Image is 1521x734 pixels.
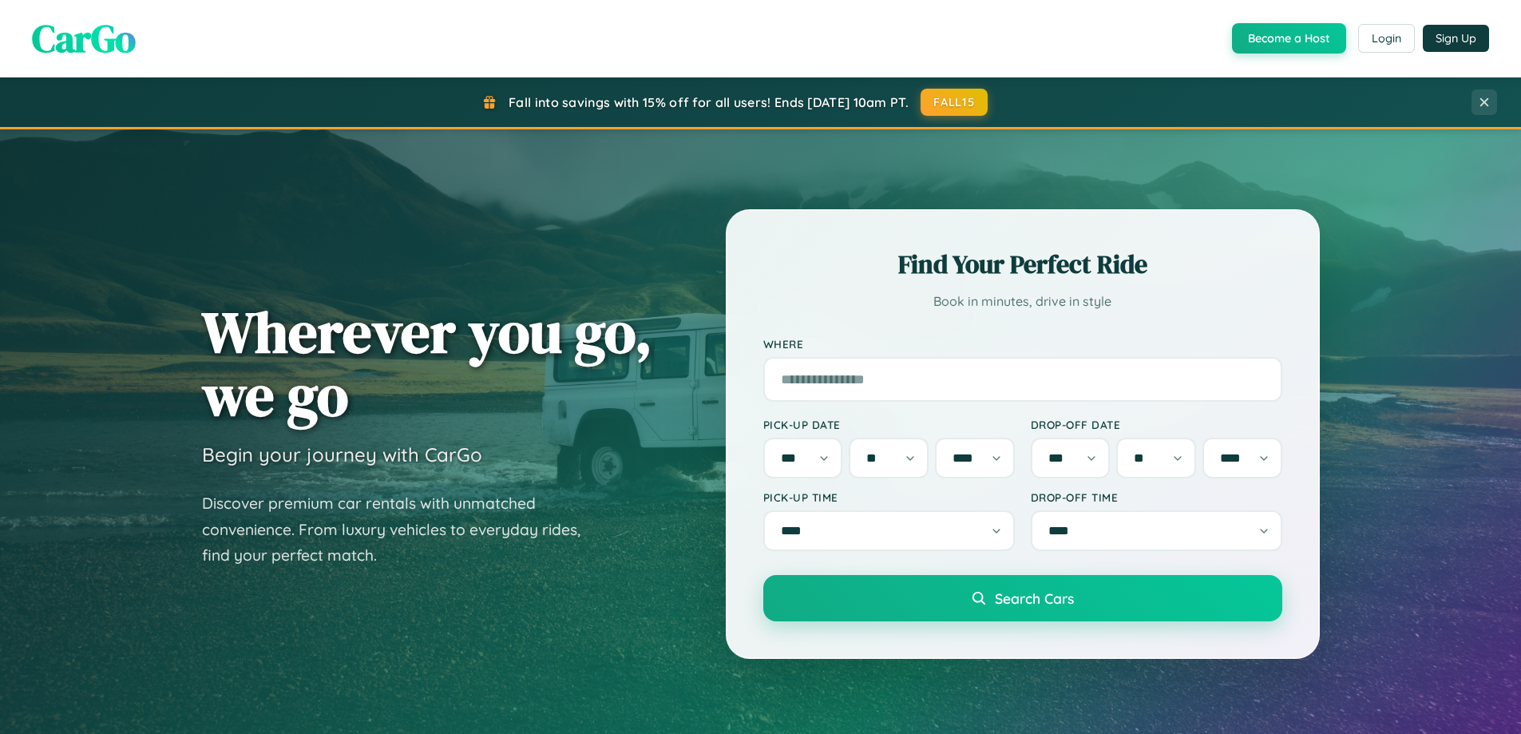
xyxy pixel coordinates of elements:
button: FALL15 [921,89,988,116]
button: Sign Up [1423,25,1489,52]
button: Login [1358,24,1415,53]
span: Fall into savings with 15% off for all users! Ends [DATE] 10am PT. [509,94,909,110]
label: Drop-off Time [1031,490,1282,504]
label: Where [763,337,1282,351]
span: Search Cars [995,589,1074,607]
label: Pick-up Time [763,490,1015,504]
h2: Find Your Perfect Ride [763,247,1282,282]
p: Discover premium car rentals with unmatched convenience. From luxury vehicles to everyday rides, ... [202,490,601,569]
span: CarGo [32,12,136,65]
h3: Begin your journey with CarGo [202,442,482,466]
p: Book in minutes, drive in style [763,290,1282,313]
button: Search Cars [763,575,1282,621]
label: Drop-off Date [1031,418,1282,431]
h1: Wherever you go, we go [202,300,652,427]
button: Become a Host [1232,23,1346,54]
label: Pick-up Date [763,418,1015,431]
